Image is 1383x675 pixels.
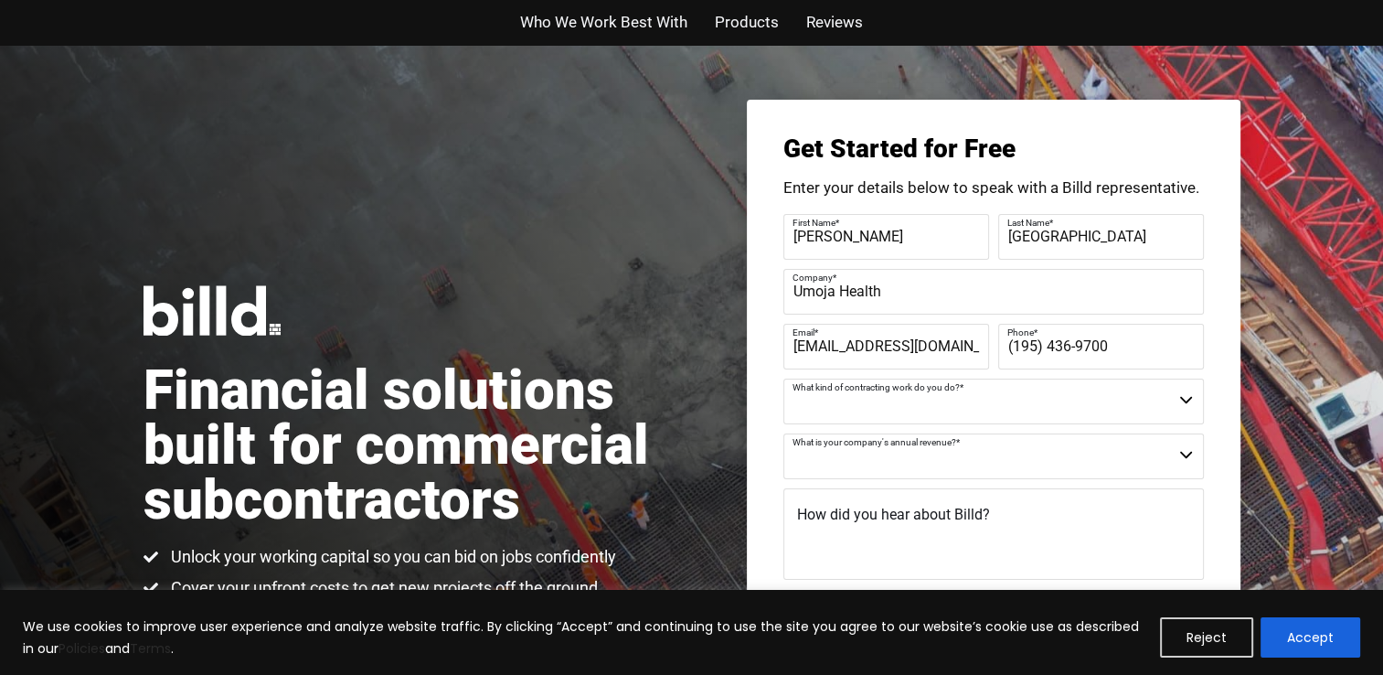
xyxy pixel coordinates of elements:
[130,639,171,658] a: Terms
[1007,217,1049,227] span: Last Name
[715,9,779,36] a: Products
[783,180,1204,196] p: Enter your details below to speak with a Billd representative.
[793,327,814,337] span: Email
[797,506,990,523] span: How did you hear about Billd?
[59,639,105,658] a: Policies
[783,136,1204,162] h3: Get Started for Free
[144,363,692,528] h1: Financial solutions built for commercial subcontractors
[793,272,833,282] span: Company
[806,9,863,36] a: Reviews
[1160,617,1253,658] button: Reject
[1261,617,1360,658] button: Accept
[1007,327,1034,337] span: Phone
[520,9,687,36] a: Who We Work Best With
[793,217,835,227] span: First Name
[23,616,1146,659] p: We use cookies to improve user experience and analyze website traffic. By clicking “Accept” and c...
[166,577,598,599] span: Cover your upfront costs to get new projects off the ground
[166,546,616,568] span: Unlock your working capital so you can bid on jobs confidently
